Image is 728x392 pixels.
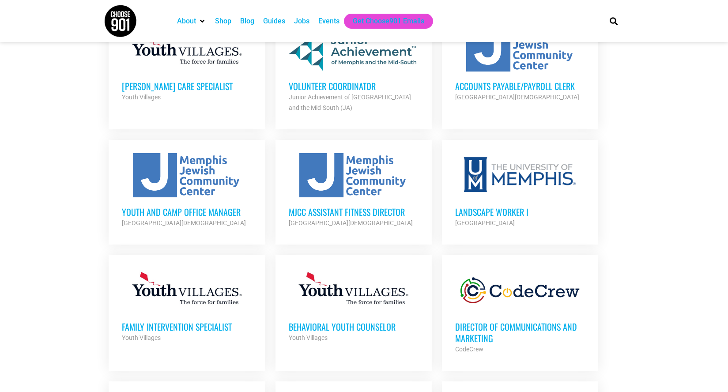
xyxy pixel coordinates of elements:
strong: [GEOGRAPHIC_DATA][DEMOGRAPHIC_DATA] [289,219,413,226]
nav: Main nav [173,14,595,29]
strong: Youth Villages [122,334,161,341]
h3: Family Intervention Specialist [122,321,252,332]
a: Director of Communications and Marketing CodeCrew [442,255,598,368]
div: About [173,14,211,29]
h3: Accounts Payable/Payroll Clerk [455,80,585,92]
a: [PERSON_NAME] Care Specialist Youth Villages [109,14,265,116]
strong: [GEOGRAPHIC_DATA][DEMOGRAPHIC_DATA] [455,94,579,101]
h3: Director of Communications and Marketing [455,321,585,344]
h3: MJCC Assistant Fitness Director [289,206,419,218]
strong: [GEOGRAPHIC_DATA][DEMOGRAPHIC_DATA] [122,219,246,226]
h3: Youth and Camp Office Manager [122,206,252,218]
h3: Landscape Worker I [455,206,585,218]
strong: CodeCrew [455,346,483,353]
a: Get Choose901 Emails [353,16,424,26]
a: Events [318,16,339,26]
a: Youth and Camp Office Manager [GEOGRAPHIC_DATA][DEMOGRAPHIC_DATA] [109,140,265,241]
a: Shop [215,16,231,26]
strong: [GEOGRAPHIC_DATA] [455,219,515,226]
div: Search [606,14,621,28]
h3: Volunteer Coordinator [289,80,419,92]
a: MJCC Assistant Fitness Director [GEOGRAPHIC_DATA][DEMOGRAPHIC_DATA] [275,140,432,241]
a: Volunteer Coordinator Junior Achievement of [GEOGRAPHIC_DATA] and the Mid-South (JA) [275,14,432,126]
a: About [177,16,196,26]
strong: Youth Villages [289,334,328,341]
a: Jobs [294,16,309,26]
a: Family Intervention Specialist Youth Villages [109,255,265,356]
strong: Junior Achievement of [GEOGRAPHIC_DATA] and the Mid-South (JA) [289,94,411,111]
a: Behavioral Youth Counselor Youth Villages [275,255,432,356]
strong: Youth Villages [122,94,161,101]
a: Landscape Worker I [GEOGRAPHIC_DATA] [442,140,598,241]
a: Blog [240,16,254,26]
h3: [PERSON_NAME] Care Specialist [122,80,252,92]
a: Guides [263,16,285,26]
a: Accounts Payable/Payroll Clerk [GEOGRAPHIC_DATA][DEMOGRAPHIC_DATA] [442,14,598,116]
h3: Behavioral Youth Counselor [289,321,419,332]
